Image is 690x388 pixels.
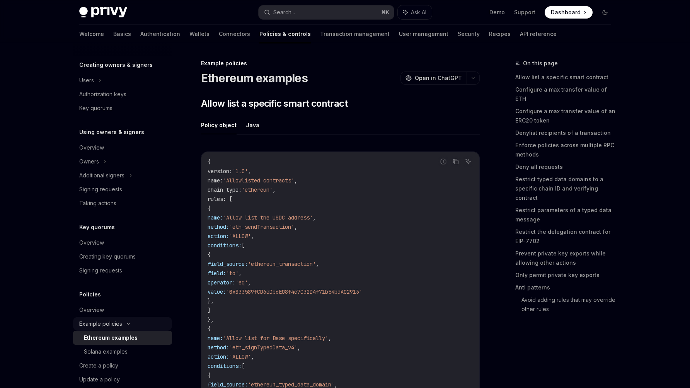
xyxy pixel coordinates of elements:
a: Enforce policies across multiple RPC methods [515,139,617,161]
a: Signing requests [73,182,172,196]
span: field: [208,270,226,277]
a: Solana examples [73,345,172,359]
span: On this page [523,59,558,68]
span: 'ALLOW' [229,233,251,240]
a: Taking actions [73,196,172,210]
span: , [316,260,319,267]
span: [ [242,242,245,249]
h5: Using owners & signers [79,128,144,137]
button: Toggle dark mode [599,6,611,19]
span: { [208,251,211,258]
span: 'Allow list for Base specifically' [223,335,328,342]
a: Overview [73,303,172,317]
span: ⌘ K [381,9,389,15]
a: Wallets [189,25,210,43]
button: Ask AI [398,5,432,19]
div: Key quorums [79,104,112,113]
div: Create a policy [79,361,118,370]
a: Key quorums [73,101,172,115]
span: : [239,186,242,193]
span: ] [208,307,211,314]
span: '1.0' [232,168,248,175]
a: Authentication [140,25,180,43]
span: 'ethereum_transaction' [248,260,316,267]
span: , [313,214,316,221]
a: Authorization keys [73,87,172,101]
div: Example policies [79,319,122,328]
span: field_source: [208,381,248,388]
div: Users [79,76,94,85]
span: : [229,168,232,175]
span: : [220,177,223,184]
span: operator: [208,279,235,286]
div: Authorization keys [79,90,126,99]
span: { [208,205,211,212]
button: Report incorrect code [438,157,448,167]
span: }, [208,316,214,323]
span: }, [208,298,214,305]
a: Dashboard [545,6,593,19]
button: Open in ChatGPT [400,71,467,85]
span: , [334,381,337,388]
span: : [ [223,196,232,203]
span: Dashboard [551,9,581,16]
a: Avoid adding rules that may override other rules [521,294,617,315]
span: rules [208,196,223,203]
span: , [248,168,251,175]
span: Allow list a specific smart contract [201,97,348,110]
span: { [208,158,211,165]
a: Create a policy [73,359,172,373]
span: name: [208,214,223,221]
a: Deny all requests [515,161,617,173]
span: , [251,233,254,240]
div: Update a policy [79,375,120,384]
div: Example policies [201,60,480,67]
a: Signing requests [73,264,172,277]
a: Policies & controls [259,25,311,43]
button: Policy object [201,116,237,134]
a: Ethereum examples [73,331,172,345]
span: Open in ChatGPT [415,74,462,82]
a: Configure a max transfer value of an ERC20 token [515,105,617,127]
div: Signing requests [79,185,122,194]
h5: Policies [79,290,101,299]
a: Support [514,9,535,16]
a: Only permit private key exports [515,269,617,281]
span: 'eth_sendTransaction' [229,223,294,230]
a: Prevent private key exports while allowing other actions [515,247,617,269]
a: Restrict typed data domains to a specific chain ID and verifying contract [515,173,617,204]
a: Configure a max transfer value of ETH [515,83,617,105]
span: chain_type [208,186,239,193]
a: Recipes [489,25,511,43]
span: 'to' [226,270,239,277]
span: 'eq' [235,279,248,286]
span: , [294,223,297,230]
span: , [297,344,300,351]
span: name [208,177,220,184]
div: Taking actions [79,199,116,208]
a: Overview [73,236,172,250]
h5: Key quorums [79,223,115,232]
a: User management [399,25,448,43]
span: 'Allow list the USDC address' [223,214,313,221]
a: Transaction management [320,25,390,43]
a: Restrict the delegation contract for EIP-7702 [515,226,617,247]
a: Denylist recipients of a transaction [515,127,617,139]
span: , [294,177,297,184]
span: action: [208,353,229,360]
span: 'eth_signTypedData_v4' [229,344,297,351]
a: Security [458,25,480,43]
a: Allow list a specific smart contract [515,71,617,83]
span: 'ethereum' [242,186,273,193]
span: value: [208,288,226,295]
a: Basics [113,25,131,43]
span: method: [208,344,229,351]
a: Restrict parameters of a typed data message [515,204,617,226]
a: Creating key quorums [73,250,172,264]
span: Ask AI [411,9,426,16]
button: Search...⌘K [259,5,394,19]
span: , [328,335,331,342]
span: version [208,168,229,175]
h5: Creating owners & signers [79,60,153,70]
div: Additional signers [79,171,124,180]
